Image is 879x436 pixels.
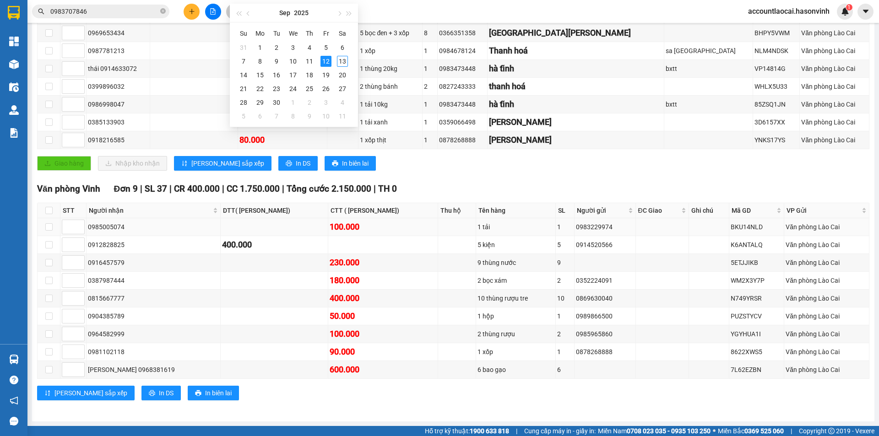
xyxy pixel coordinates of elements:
div: 0986998047 [88,99,148,109]
div: Văn phòng Lào Cai [801,135,868,145]
th: CTT ( [PERSON_NAME]) [328,203,438,218]
span: plus [189,8,195,15]
span: caret-down [862,7,870,16]
button: printerIn DS [278,156,318,171]
span: Văn phòng Vinh [37,183,100,194]
div: 9 [304,111,315,122]
td: WM2X3Y7P [729,272,785,290]
div: 0983473448 [439,99,486,109]
div: 6 [255,111,266,122]
th: Fr [318,26,334,41]
div: 0815667777 [88,293,219,303]
div: 20 [337,70,348,81]
div: 0904385789 [88,311,219,321]
span: In DS [159,388,174,398]
b: [DOMAIN_NAME] [122,7,221,22]
span: In biên lai [342,158,369,168]
div: Văn phòng Lào Cai [786,240,868,250]
div: 5 [238,111,249,122]
div: Văn phòng Lào Cai [801,64,868,74]
div: 21 [238,83,249,94]
div: [PERSON_NAME] [489,134,662,146]
span: CC 1.750.000 [227,183,280,194]
td: 2025-09-18 [301,68,318,82]
td: WHLX5U33 [753,78,800,96]
td: 2025-09-05 [318,41,334,54]
td: 2025-09-26 [318,82,334,96]
div: 9 [271,56,282,67]
div: Văn phòng Lào Cai [786,275,868,285]
td: 2025-09-04 [301,41,318,54]
div: 0385133903 [88,117,148,127]
td: 2025-09-27 [334,82,351,96]
span: ĐC Giao [638,205,679,215]
td: 2025-09-03 [285,41,301,54]
td: K6ANTALQ [729,236,785,254]
div: 2 thùng rượu [477,329,554,339]
td: 2025-10-03 [318,96,334,109]
div: thái 0914633072 [88,64,148,74]
span: In biên lai [205,388,232,398]
span: accountlaocai.hasonvinh [741,5,837,17]
div: 1 [255,42,266,53]
th: Mo [252,26,268,41]
td: 5ETJJIKB [729,254,785,272]
td: PUZSTYCV [729,307,785,325]
img: warehouse-icon [9,355,19,364]
span: | [282,183,284,194]
div: 10 thùng rượu tre [477,293,554,303]
div: 0878268888 [576,347,634,357]
span: TH 0 [378,183,397,194]
div: Văn phòng Lào Cai [801,99,868,109]
td: Văn phòng Lào Cai [800,131,869,149]
div: 0964582999 [88,329,219,339]
div: PUZSTYCV [731,311,783,321]
div: 5ETJJIKB [731,258,783,268]
td: 2025-09-14 [235,68,252,82]
td: BKU14NLD [729,218,785,236]
span: printer [149,390,155,397]
div: 0387987444 [88,275,219,285]
td: 2025-10-11 [334,109,351,123]
div: 2 bọc xám [477,275,554,285]
td: Văn phòng Lào Cai [800,42,869,60]
div: 24 [288,83,298,94]
img: logo-vxr [8,6,20,20]
span: | [140,183,142,194]
td: N749YRSR [729,290,785,307]
div: 1 [424,135,436,145]
div: hà tĩnh [489,98,662,111]
button: sort-ascending[PERSON_NAME] sắp xếp [37,386,135,400]
div: 26 [320,83,331,94]
div: 1 [424,99,436,109]
td: 2025-09-28 [235,96,252,109]
th: Th [301,26,318,41]
div: 0989866500 [576,311,634,321]
div: Văn phòng Lào Cai [786,311,868,321]
div: 85ZSQ1JN [754,99,798,109]
span: SL 37 [145,183,167,194]
div: 1 xốp [360,46,421,56]
button: printerIn biên lai [188,386,239,400]
div: 1 xốp thịt [360,135,421,145]
div: 1 [557,222,572,232]
td: 2025-10-04 [334,96,351,109]
div: bxtt [666,99,752,109]
div: 1 thùng 20kg [360,64,421,74]
b: [PERSON_NAME] (Vinh - Sapa) [38,11,137,47]
h2: M6JM6II6 [5,53,74,68]
div: [GEOGRAPHIC_DATA][PERSON_NAME] [489,27,662,39]
span: sort-ascending [181,160,188,167]
div: YNKS17YS [754,135,798,145]
div: NLM4NDSK [754,46,798,56]
img: icon-new-feature [841,7,849,16]
td: 2025-09-02 [268,41,285,54]
div: 400.000 [330,292,436,305]
div: BKU14NLD [731,222,783,232]
div: 0912828825 [88,240,219,250]
span: Người nhận [89,205,211,215]
div: 2 [271,42,282,53]
div: 0985965860 [576,329,634,339]
div: 1 [424,64,436,74]
div: WHLX5U33 [754,81,798,92]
